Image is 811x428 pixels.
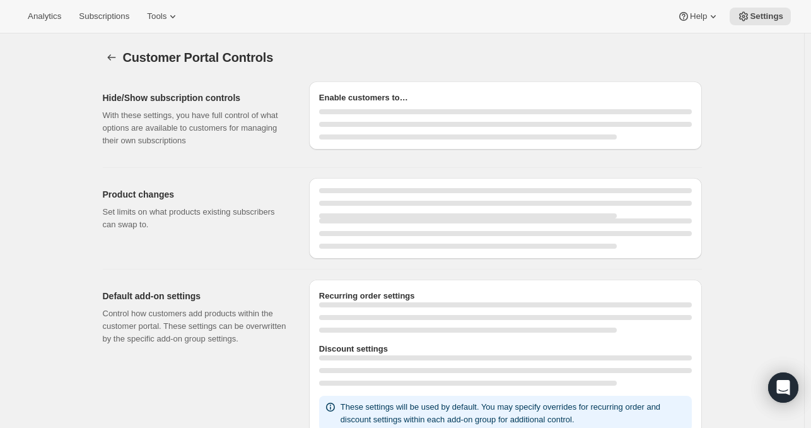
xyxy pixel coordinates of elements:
[730,8,791,25] button: Settings
[103,206,289,231] p: Set limits on what products existing subscribers can swap to.
[103,188,289,201] h2: Product changes
[750,11,783,21] span: Settings
[103,109,289,147] p: With these settings, you have full control of what options are available to customers for managin...
[28,11,61,21] span: Analytics
[103,92,289,104] h2: Hide/Show subscription controls
[319,92,692,104] h2: Enable customers to…
[341,401,687,426] p: These settings will be used by default. You may specify overrides for recurring order and discoun...
[103,307,289,345] p: Control how customers add products within the customer portal. These settings can be overwritten ...
[103,290,289,302] h2: Default add-on settings
[139,8,187,25] button: Tools
[690,11,707,21] span: Help
[319,343,692,355] h2: Discount settings
[79,11,129,21] span: Subscriptions
[20,8,69,25] button: Analytics
[71,8,137,25] button: Subscriptions
[103,49,120,66] button: Settings
[670,8,727,25] button: Help
[147,11,166,21] span: Tools
[319,290,692,302] h2: Recurring order settings
[123,51,274,64] span: Customer Portal Controls
[768,372,798,403] div: Open Intercom Messenger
